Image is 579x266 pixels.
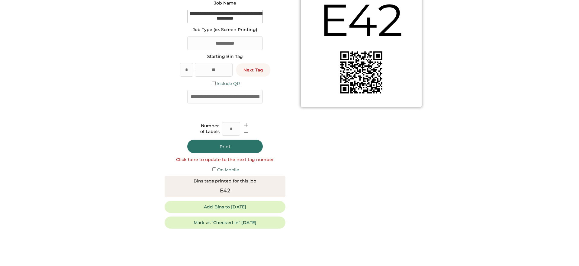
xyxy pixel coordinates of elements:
div: E42 [220,187,230,195]
button: Add Bins to [DATE] [165,201,285,213]
div: Job Name [214,0,236,6]
div: Number of Labels [200,123,220,135]
div: - [193,67,195,73]
div: Bins tags printed for this job [194,178,256,184]
button: Next Tag [236,63,270,77]
div: Starting Bin Tag [207,54,243,60]
div: Click here to update to the next tag number [176,157,274,163]
button: Print [187,140,263,153]
button: Mark as "Checked In" [DATE] [165,217,285,229]
div: Job Type (ie. Screen Printing) [193,27,257,33]
label: On Mobile [217,167,239,173]
label: Include QR [217,81,240,86]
